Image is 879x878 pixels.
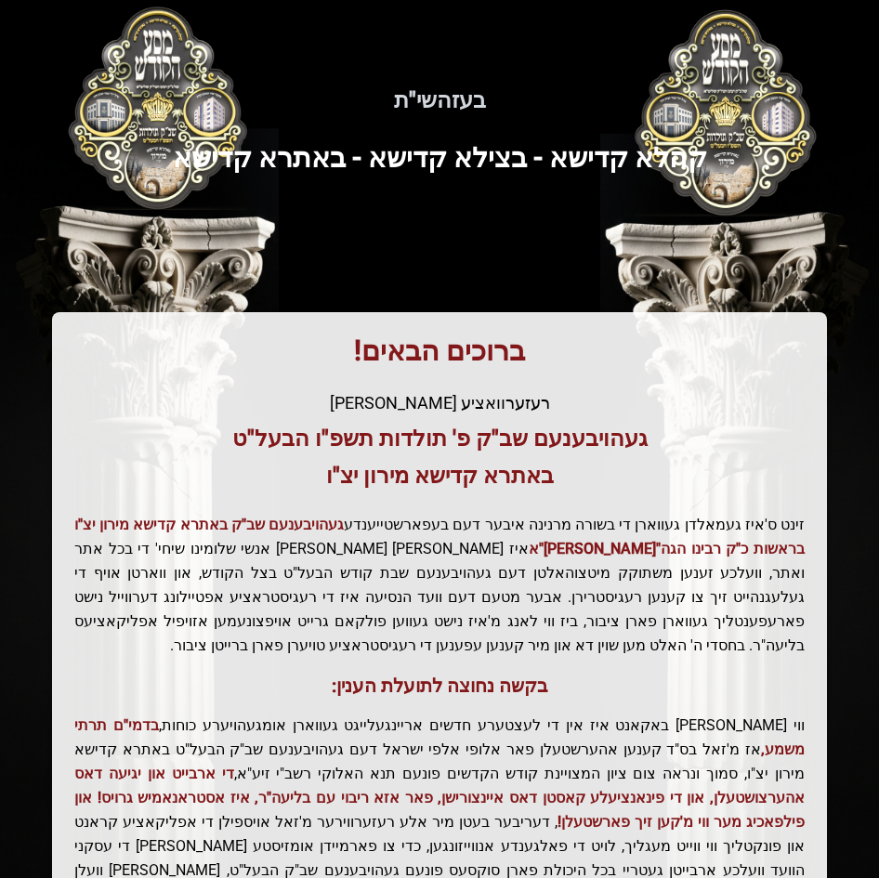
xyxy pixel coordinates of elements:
span: די ארבייט און יגיעה דאס אהערצושטעלן, און די פינאנציעלע קאסטן דאס איינצורישן, פאר אזא ריבוי עם בלי... [74,765,805,831]
span: קהלא קדישא - בצילא קדישא - באתרא קדישא [173,141,707,174]
h3: געהויבענעם שב"ק פ' תולדות תשפ"ו הבעל"ט [74,424,805,453]
p: זינט ס'איז געמאלדן געווארן די בשורה מרנינה איבער דעם בעפארשטייענדע איז [PERSON_NAME] [PERSON_NAME... [74,513,805,658]
span: געהויבענעם שב"ק באתרא קדישא מירון יצ"ו בראשות כ"ק רבינו הגה"[PERSON_NAME]"א [74,516,805,557]
h5: בעזהשי"ת [52,85,827,115]
h3: בקשה נחוצה לתועלת הענין: [74,673,805,699]
h1: ברוכים הבאים! [74,334,805,368]
div: רעזערוואציע [PERSON_NAME] [74,390,805,416]
h3: באתרא קדישא מירון יצ"ו [74,461,805,491]
span: בדמי"ם תרתי משמע, [74,716,805,758]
